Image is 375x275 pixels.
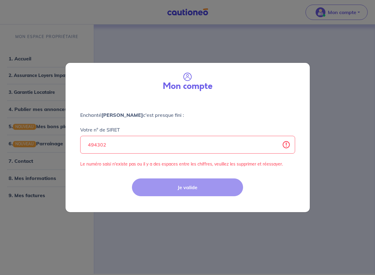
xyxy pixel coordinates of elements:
p: Votre n° de SIRET [80,126,120,133]
p: Enchanté c'est presque fini : [80,111,295,119]
p: Le numéro saisi n'existe pas ou il y a des espaces entre les chiffres, veuillez les supprimer et ... [80,161,295,167]
input: Ex : 4356797535 [80,136,295,154]
h3: Mon compte [163,81,212,92]
strong: [PERSON_NAME] [101,112,143,118]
